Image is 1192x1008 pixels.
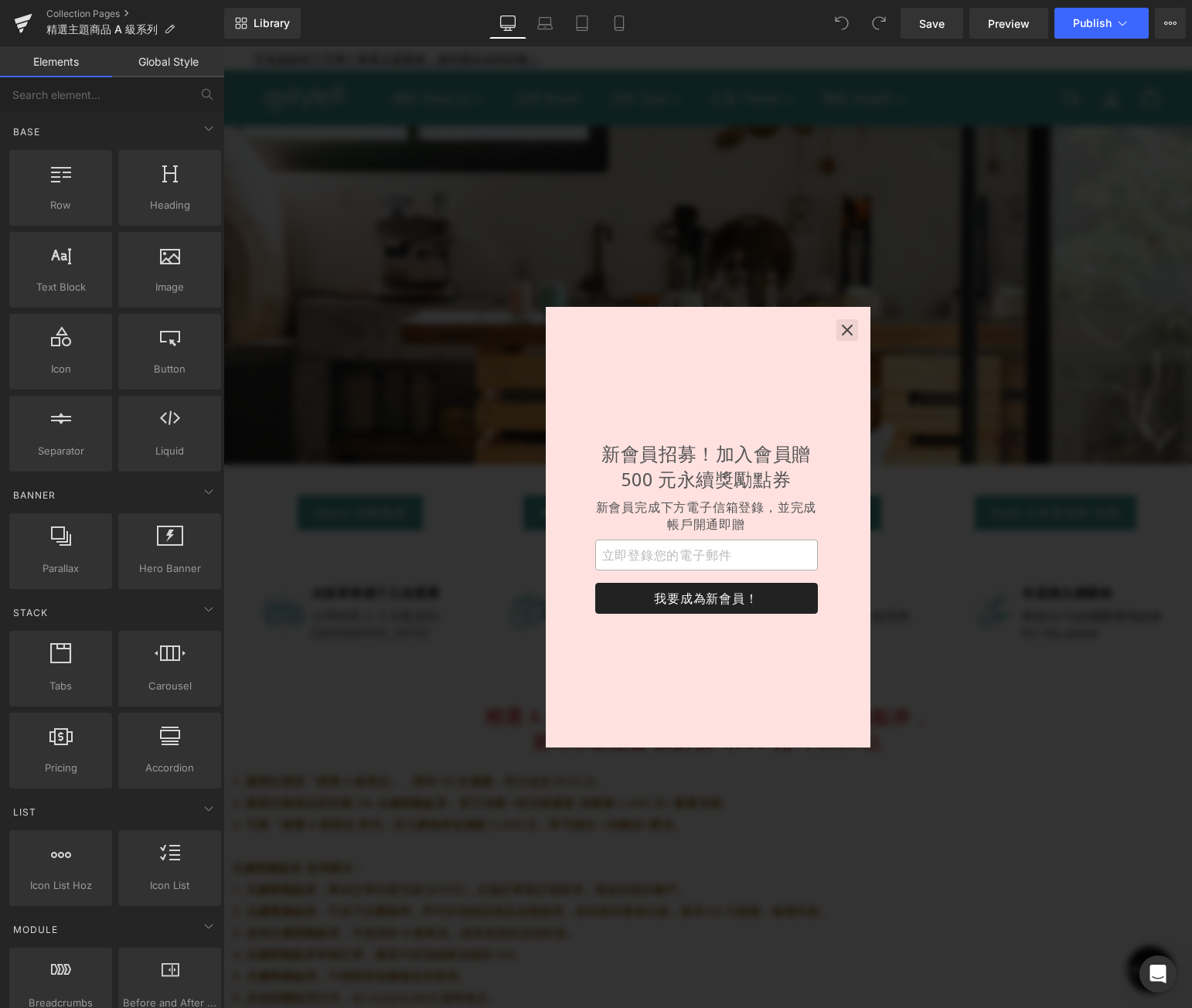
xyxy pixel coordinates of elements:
[123,877,216,894] span: Icon List
[526,8,564,39] a: Laptop
[988,15,1030,32] span: Preview
[385,543,581,560] span: 我要成為新會員！
[12,922,60,937] span: Module
[123,560,216,577] span: Hero Banner
[12,124,42,139] span: Base
[919,15,945,32] span: Save
[14,197,107,213] span: Row
[372,536,594,567] button: 我要成為新會員！
[863,8,894,39] button: Redo
[14,678,107,694] span: Tabs
[1054,8,1149,39] button: Publish
[123,678,216,694] span: Carousel
[1155,8,1186,39] button: More
[14,443,107,459] span: Separator
[123,361,216,377] span: Button
[14,361,107,377] span: Icon
[1073,17,1112,29] span: Publish
[112,46,224,77] a: Global Style
[254,16,290,30] span: Library
[489,8,526,39] a: Desktop
[14,560,107,577] span: Parallax
[46,8,224,20] a: Collection Pages
[372,493,594,524] input: 立即登錄您的電子郵件
[123,760,216,776] span: Accordion
[372,452,594,487] p: 新會員完成下方電子信箱登錄，並完成帳戶開通即贈
[564,8,601,39] a: Tablet
[14,279,107,295] span: Text Block
[46,23,158,36] span: 精選主題商品 A 級系列
[12,805,38,819] span: List
[1139,955,1177,993] div: Open Intercom Messenger
[14,877,107,894] span: Icon List Hoz
[123,279,216,295] span: Image
[123,197,216,213] span: Heading
[372,394,594,446] h2: 新會員招募！加入會員贈 500 元永續獎勵點券
[12,488,57,502] span: Banner
[12,605,49,620] span: Stack
[826,8,857,39] button: Undo
[969,8,1048,39] a: Preview
[123,443,216,459] span: Liquid
[14,760,107,776] span: Pricing
[601,8,638,39] a: Mobile
[224,8,301,39] a: New Library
